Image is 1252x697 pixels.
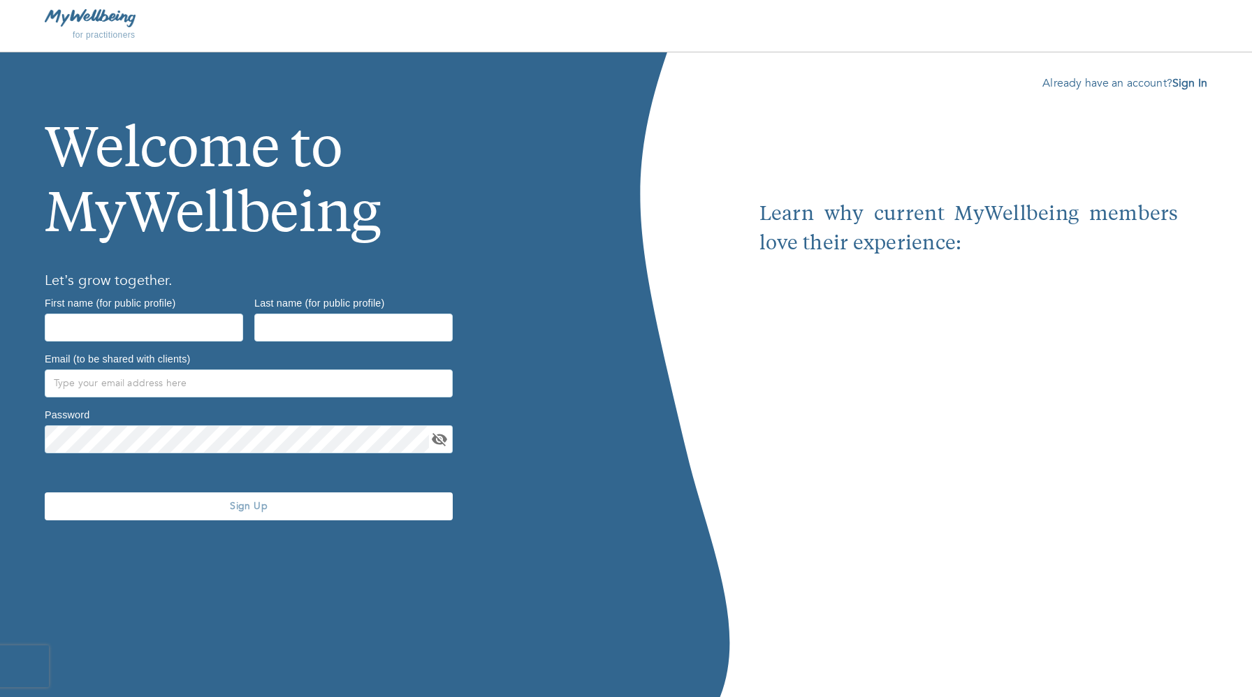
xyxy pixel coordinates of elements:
label: Last name (for public profile) [254,298,384,307]
p: Learn why current MyWellbeing members love their experience: [759,200,1179,259]
iframe: Embedded youtube [759,259,1179,573]
span: Sign Up [50,499,447,513]
label: Email (to be shared with clients) [45,353,190,363]
h1: Welcome to MyWellbeing [45,75,581,250]
a: Sign In [1172,75,1207,91]
input: Type your email address here [45,369,453,397]
label: Password [45,409,89,419]
h6: Let’s grow together. [45,270,581,292]
p: Already have an account? [730,75,1207,91]
label: First name (for public profile) [45,298,175,307]
button: toggle password visibility [429,429,450,450]
button: Sign Up [45,492,453,520]
span: for practitioners [73,30,136,40]
img: MyWellbeing [45,9,136,27]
